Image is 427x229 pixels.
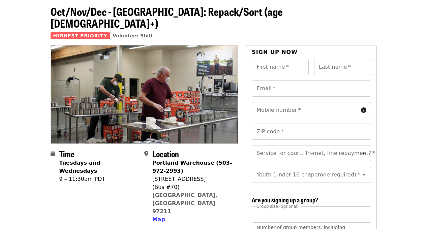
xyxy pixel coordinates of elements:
[152,192,218,215] a: [GEOGRAPHIC_DATA], [GEOGRAPHIC_DATA] 97211
[314,59,371,75] input: Last name
[152,160,232,174] strong: Portland Warehouse (503-972-2993)
[152,175,233,183] div: [STREET_ADDRESS]
[252,195,318,204] span: Are you signing up a group?
[152,183,233,191] div: (Bus #70)
[256,204,299,208] span: Group size (optional)
[51,45,238,143] img: Oct/Nov/Dec - Portland: Repack/Sort (age 16+) organized by Oregon Food Bank
[252,102,358,118] input: Mobile number
[152,148,179,160] span: Location
[252,124,371,140] input: ZIP code
[113,33,153,38] a: Volunteer Shift
[152,216,165,224] button: Map
[59,148,74,160] span: Time
[361,107,366,113] i: circle-info icon
[152,216,165,223] span: Map
[252,49,298,55] span: Sign up now
[51,151,55,157] i: calendar icon
[252,206,371,223] input: [object Object]
[359,149,369,158] button: Open
[59,175,139,183] div: 9 – 11:30am PDT
[51,32,110,39] span: Highest Priority
[144,151,148,157] i: map-marker-alt icon
[252,59,309,75] input: First name
[59,160,100,174] strong: Tuesdays and Wednesdays
[51,3,283,31] span: Oct/Nov/Dec - [GEOGRAPHIC_DATA]: Repack/Sort (age [DEMOGRAPHIC_DATA]+)
[252,80,371,97] input: Email
[359,170,369,179] button: Open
